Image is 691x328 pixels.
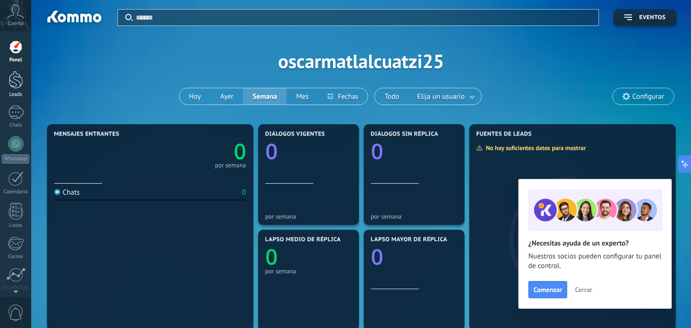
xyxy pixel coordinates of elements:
[54,188,80,197] div: Chats
[632,93,664,101] span: Configurar
[2,154,29,164] div: WhatsApp
[265,268,352,275] div: por semana
[409,88,481,105] button: Elija un usuario
[54,189,60,195] img: Chats
[575,286,592,293] span: Cerrar
[528,252,662,271] span: Nuestros socios pueden configurar tu panel de control.
[286,88,318,105] button: Mes
[54,131,119,138] span: Mensajes entrantes
[265,213,352,220] div: por semana
[318,88,368,105] button: Fechas
[265,137,278,166] text: 0
[243,88,286,105] button: Semana
[613,9,677,26] button: Eventos
[265,131,325,138] span: Diálogos vigentes
[215,163,246,168] div: por semana
[477,131,532,138] span: Fuentes de leads
[371,213,457,220] div: por semana
[179,88,211,105] button: Hoy
[2,122,30,129] div: Chats
[528,239,662,248] h2: ¿Necesitas ayuda de un experto?
[371,236,447,243] span: Lapso mayor de réplica
[242,188,246,197] div: 0
[528,281,567,298] button: Comenzar
[2,189,30,195] div: Calendario
[265,242,278,271] text: 0
[211,88,243,105] button: Ayer
[371,131,439,138] span: Diálogos sin réplica
[265,236,341,243] span: Lapso medio de réplica
[2,57,30,63] div: Panel
[150,137,246,166] a: 0
[234,137,246,166] text: 0
[2,223,30,229] div: Listas
[534,286,562,293] span: Comenzar
[371,242,383,271] text: 0
[571,282,596,297] button: Cerrar
[371,137,383,166] text: 0
[639,14,666,21] span: Eventos
[2,254,30,260] div: Correo
[2,92,30,98] div: Leads
[476,144,593,152] div: No hay suficientes datos para mostrar
[8,21,24,27] span: Cuenta
[375,88,409,105] button: Todo
[415,90,466,103] span: Elija un usuario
